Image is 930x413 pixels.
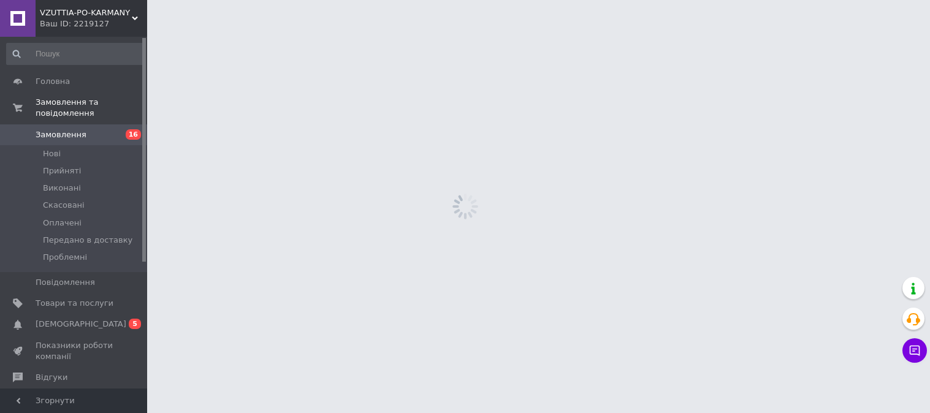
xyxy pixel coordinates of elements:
[43,200,85,211] span: Скасовані
[6,43,145,65] input: Пошук
[126,129,141,140] span: 16
[43,165,81,176] span: Прийняті
[902,338,927,363] button: Чат з покупцем
[36,76,70,87] span: Головна
[36,277,95,288] span: Повідомлення
[40,18,147,29] div: Ваш ID: 2219127
[43,183,81,194] span: Виконані
[40,7,132,18] span: VZUTTIA-PO-KARMANY
[43,235,132,246] span: Передано в доставку
[36,97,147,119] span: Замовлення та повідомлення
[43,218,82,229] span: Оплачені
[36,372,67,383] span: Відгуки
[43,252,87,263] span: Проблемні
[36,298,113,309] span: Товари та послуги
[36,319,126,330] span: [DEMOGRAPHIC_DATA]
[43,148,61,159] span: Нові
[36,340,113,362] span: Показники роботи компанії
[129,319,141,329] span: 5
[36,129,86,140] span: Замовлення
